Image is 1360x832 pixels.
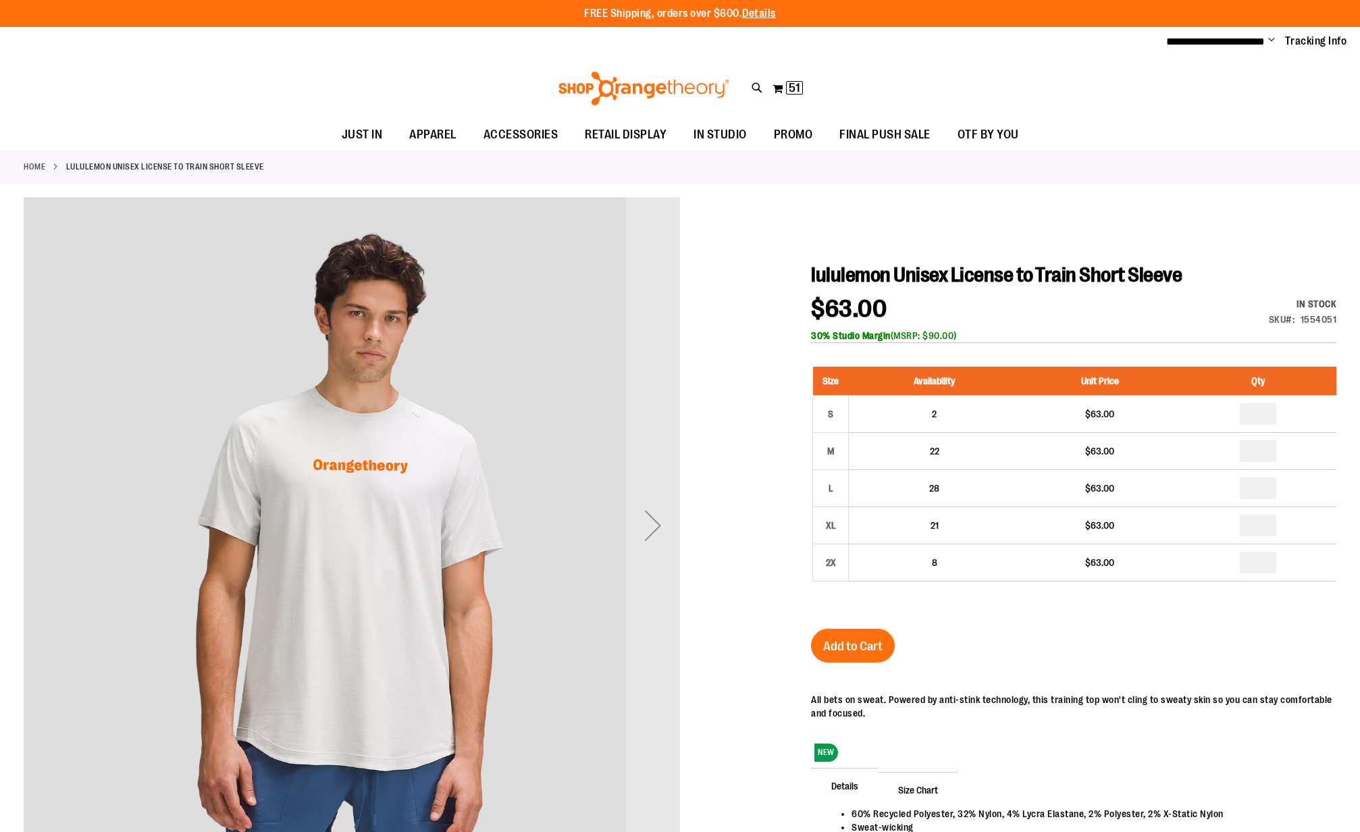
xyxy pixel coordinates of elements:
span: 21 [931,520,939,531]
div: $63.00 [1026,407,1174,421]
img: Shop Orangetheory [556,72,731,105]
div: (MSRP: $90.00) [811,329,1336,342]
span: NEW [814,744,838,762]
a: Home [24,161,45,173]
li: 60% Recycled Polyester, 32% Nylon, 4% Lycra Elastane, 2% Polyester, 2% X-Static Nylon [852,807,1323,821]
div: $63.00 [1026,519,1174,532]
th: Qty [1180,367,1336,396]
span: 28 [929,483,939,494]
span: lululemon Unisex License to Train Short Sleeve [811,263,1182,286]
div: 1554051 [1301,313,1337,326]
span: 8 [932,557,937,568]
strong: SKU [1269,314,1295,325]
span: IN STUDIO [694,120,747,150]
span: $63.00 [811,295,887,323]
span: Add to Cart [823,639,883,654]
span: 2 [932,409,937,419]
button: Account menu [1268,34,1275,48]
p: FREE Shipping, orders over $600. [584,6,776,22]
span: PROMO [774,120,813,150]
span: 22 [930,446,939,457]
div: S [820,404,841,424]
th: Size [813,367,849,396]
div: $63.00 [1026,444,1174,458]
div: 2X [820,552,841,573]
div: $63.00 [1026,482,1174,495]
th: Unit Price [1020,367,1180,396]
strong: lululemon Unisex License to Train Short Sleeve [66,161,264,173]
div: Availability [1269,297,1337,311]
div: M [820,441,841,461]
span: ACCESSORIES [483,120,558,150]
div: All bets on sweat. Powered by anti-stink technology, this training top won't cling to sweaty skin... [811,693,1336,720]
span: FINAL PUSH SALE [839,120,931,150]
span: RETAIL DISPLAY [585,120,666,150]
a: Details [742,7,776,20]
span: 51 [789,81,800,95]
span: Size Chart [878,772,958,807]
a: Tracking Info [1285,34,1347,49]
button: Add to Cart [811,629,895,662]
div: XL [820,515,841,536]
span: JUST IN [342,120,383,150]
span: Details [811,768,879,803]
div: In stock [1269,297,1337,311]
div: $63.00 [1026,556,1174,569]
span: OTF BY YOU [958,120,1019,150]
th: Availability [849,367,1020,396]
span: APPAREL [409,120,456,150]
div: L [820,478,841,498]
b: 30% Studio Margin [811,330,891,341]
